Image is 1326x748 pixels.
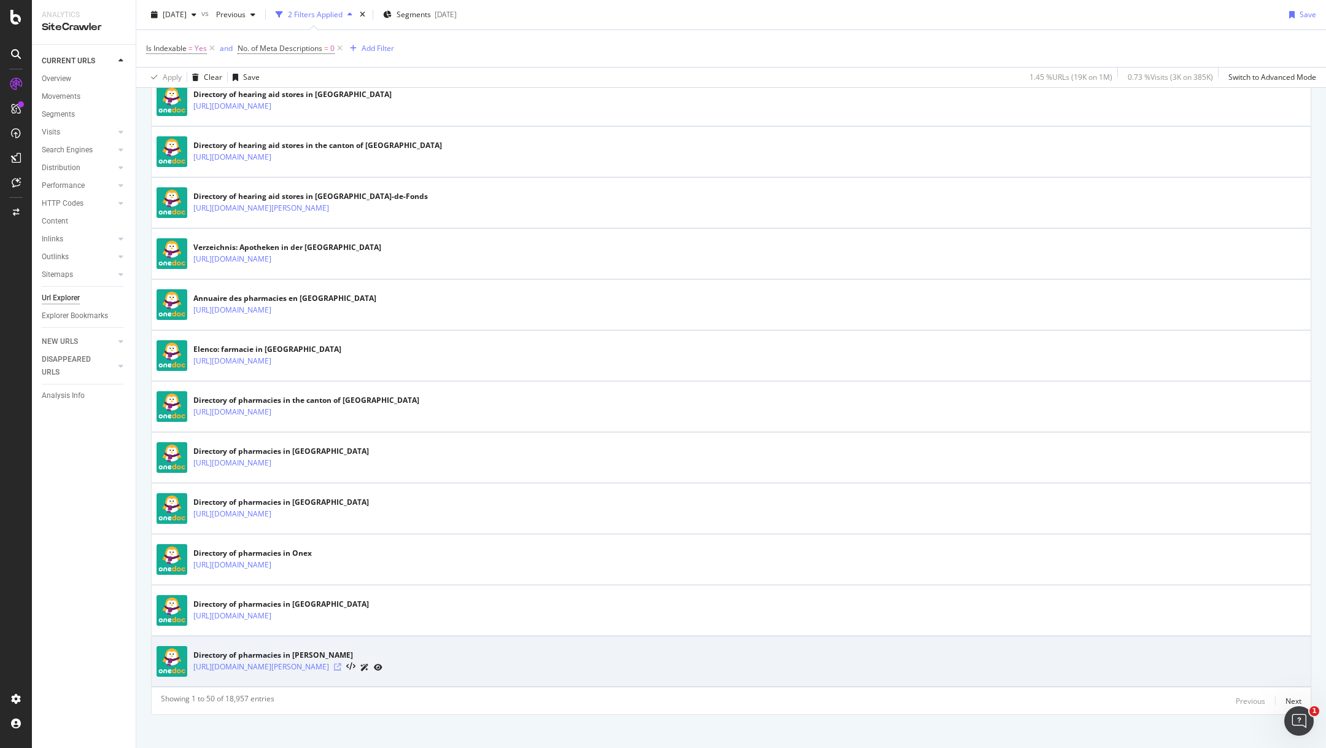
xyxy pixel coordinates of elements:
div: 2 Filters Applied [288,9,343,20]
div: Add Filter [362,43,394,53]
a: [URL][DOMAIN_NAME] [193,508,271,520]
div: Content [42,215,68,228]
div: Outlinks [42,251,69,263]
div: Directory of pharmacies in [PERSON_NAME] [193,650,382,661]
a: Segments [42,108,127,121]
button: Save [1284,5,1316,25]
span: = [188,43,193,53]
div: Movements [42,90,80,103]
a: Inlinks [42,233,115,246]
div: Explorer Bookmarks [42,310,108,322]
a: Visit Online Page [334,663,341,671]
div: Search Engines [42,144,93,157]
div: Overview [42,72,71,85]
a: [URL][DOMAIN_NAME] [193,355,271,367]
div: times [357,9,368,21]
div: Visits [42,126,60,139]
a: Performance [42,179,115,192]
div: NEW URLS [42,335,78,348]
div: Segments [42,108,75,121]
div: and [220,43,233,53]
div: Analysis Info [42,389,85,402]
div: Directory of hearing aid stores in [GEOGRAPHIC_DATA]-de-Fonds [193,191,428,202]
a: [URL][DOMAIN_NAME] [193,151,271,163]
a: Sitemaps [42,268,115,281]
span: No. of Meta Descriptions [238,43,322,53]
a: [URL][DOMAIN_NAME] [193,457,271,469]
div: Save [1300,9,1316,20]
img: main image [157,136,187,167]
img: main image [157,85,187,116]
a: [URL][DOMAIN_NAME][PERSON_NAME] [193,202,329,214]
img: main image [157,442,187,473]
div: Directory of pharmacies in [GEOGRAPHIC_DATA] [193,446,369,457]
div: Next [1285,696,1301,706]
span: 2025 Sep. 26th [163,9,187,20]
a: [URL][DOMAIN_NAME] [193,406,271,418]
span: = [324,43,328,53]
a: DISAPPEARED URLS [42,353,115,379]
div: Performance [42,179,85,192]
button: Previous [211,5,260,25]
div: Directory of hearing aid stores in [GEOGRAPHIC_DATA] [193,89,392,100]
a: CURRENT URLS [42,55,115,68]
a: Overview [42,72,127,85]
a: NEW URLS [42,335,115,348]
button: [DATE] [146,5,201,25]
div: Url Explorer [42,292,80,305]
img: main image [157,238,187,269]
img: main image [157,595,187,626]
img: main image [157,391,187,422]
div: Directory of pharmacies in Onex [193,548,325,559]
a: AI Url Details [360,661,369,674]
a: Explorer Bookmarks [42,310,127,322]
span: Yes [195,40,207,57]
div: DISAPPEARED URLS [42,353,104,379]
div: CURRENT URLS [42,55,95,68]
button: and [220,42,233,54]
button: Segments[DATE] [378,5,462,25]
button: Add Filter [345,41,394,56]
a: [URL][DOMAIN_NAME] [193,304,271,316]
span: 0 [330,40,335,57]
div: Directory of pharmacies in [GEOGRAPHIC_DATA] [193,497,369,508]
button: Previous [1236,693,1265,708]
span: vs [201,8,211,18]
button: Save [228,68,260,87]
div: Annuaire des pharmacies en [GEOGRAPHIC_DATA] [193,293,376,304]
div: HTTP Codes [42,197,83,210]
a: Distribution [42,162,115,174]
span: Segments [397,9,431,20]
img: main image [157,187,187,218]
button: View HTML Source [346,663,355,671]
a: Visits [42,126,115,139]
div: Directory of hearing aid stores in the canton of [GEOGRAPHIC_DATA] [193,140,442,151]
span: Is Indexable [146,43,187,53]
a: [URL][DOMAIN_NAME] [193,100,271,112]
a: [URL][DOMAIN_NAME] [193,559,271,571]
div: [DATE] [435,9,457,20]
div: Elenco: farmacie in [GEOGRAPHIC_DATA] [193,344,341,355]
div: Verzeichnis: Apotheken in der [GEOGRAPHIC_DATA] [193,242,381,253]
div: 1.45 % URLs ( 19K on 1M ) [1029,72,1112,82]
div: Save [243,72,260,82]
a: Url Explorer [42,292,127,305]
img: main image [157,493,187,524]
img: main image [157,646,187,677]
div: Switch to Advanced Mode [1228,72,1316,82]
div: Apply [163,72,182,82]
div: Directory of pharmacies in the canton of [GEOGRAPHIC_DATA] [193,395,419,406]
button: 2 Filters Applied [271,5,357,25]
div: Inlinks [42,233,63,246]
a: HTTP Codes [42,197,115,210]
button: Switch to Advanced Mode [1223,68,1316,87]
a: [URL][DOMAIN_NAME][PERSON_NAME] [193,661,329,673]
button: Clear [187,68,222,87]
div: 0.73 % Visits ( 3K on 385K ) [1128,72,1213,82]
div: Clear [204,72,222,82]
iframe: Intercom live chat [1284,706,1314,736]
a: [URL][DOMAIN_NAME] [193,253,271,265]
div: Showing 1 to 50 of 18,957 entries [161,693,274,708]
a: Outlinks [42,251,115,263]
a: Analysis Info [42,389,127,402]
